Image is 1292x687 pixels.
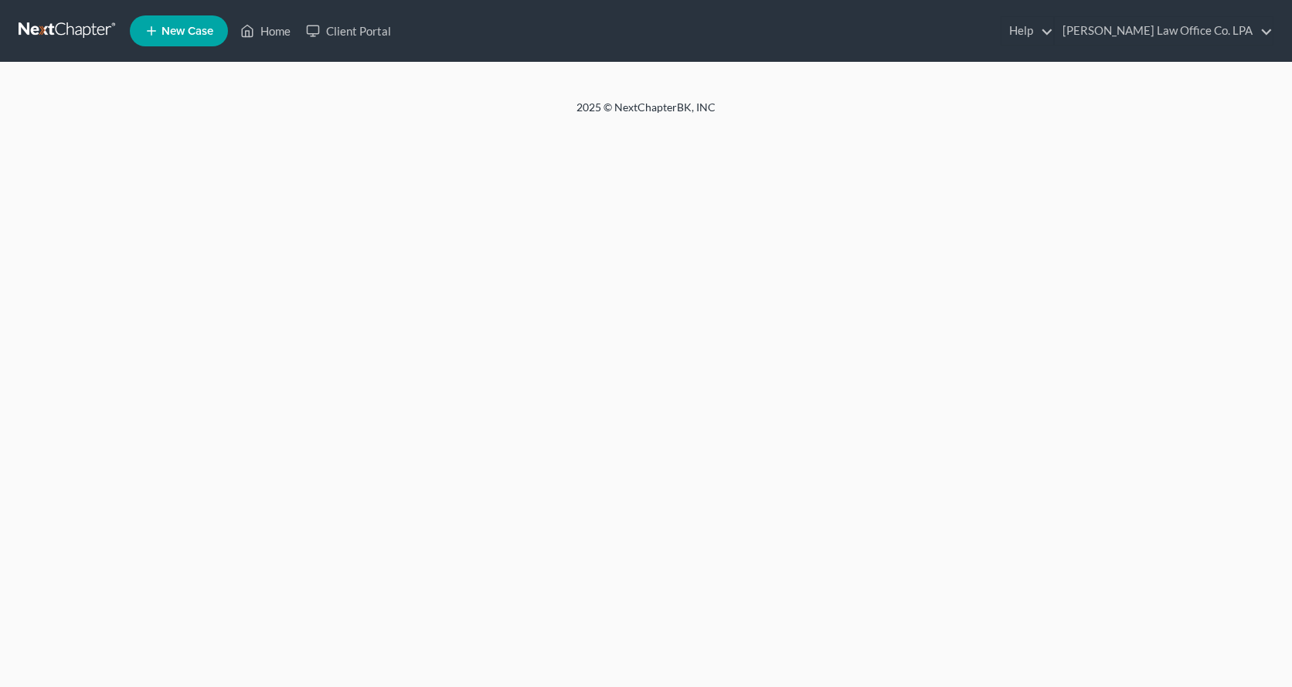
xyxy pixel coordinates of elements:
div: 2025 © NextChapterBK, INC [206,100,1086,128]
a: Help [1001,17,1053,45]
new-legal-case-button: New Case [130,15,228,46]
a: Home [233,17,298,45]
a: Client Portal [298,17,399,45]
a: [PERSON_NAME] Law Office Co. LPA [1055,17,1273,45]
